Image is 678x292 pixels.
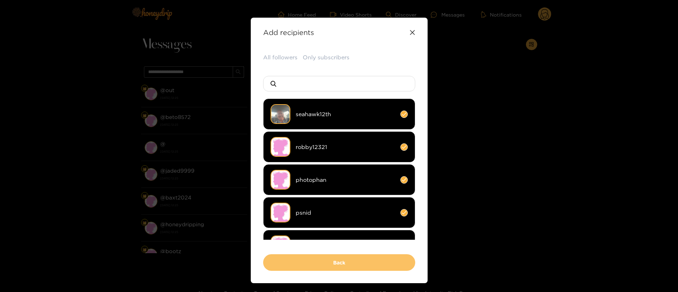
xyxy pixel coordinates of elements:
[271,236,290,255] img: no-avatar.png
[263,28,314,36] strong: Add recipients
[271,203,290,222] img: no-avatar.png
[263,53,297,61] button: All followers
[296,209,395,217] span: psnid
[296,143,395,151] span: robby12321
[296,176,395,184] span: photophan
[263,254,415,271] button: Back
[271,137,290,157] img: no-avatar.png
[271,104,290,124] img: 8a4e8-img_3262.jpeg
[303,53,349,61] button: Only subscribers
[296,110,395,118] span: seahawk12th
[271,170,290,190] img: no-avatar.png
